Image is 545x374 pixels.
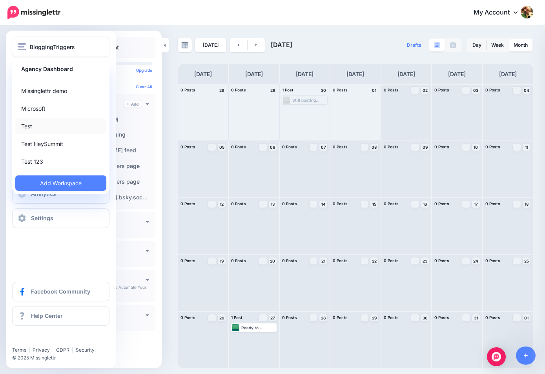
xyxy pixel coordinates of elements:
[269,201,277,208] a: 13
[12,354,115,362] li: © 2025 Missinglettr
[384,258,399,263] span: 0 Posts
[423,259,427,263] span: 23
[370,314,378,321] a: 29
[423,88,428,92] span: 02
[180,88,195,92] span: 0 Posts
[523,87,530,94] a: 04
[509,39,532,51] a: Month
[282,88,293,92] span: 1 Post
[474,145,478,149] span: 10
[473,88,478,92] span: 03
[434,42,440,48] img: paragraph-boxed.png
[292,98,326,102] div: Still posting TikToks manually? It’s time to elevate your content strategy! Explore the 9 best sc...
[29,347,30,353] span: |
[231,315,242,320] span: 1 Post
[525,145,528,149] span: 11
[218,201,226,208] a: 12
[15,136,106,151] a: Test HeySummit
[195,38,226,52] a: [DATE]
[402,38,426,52] a: Drafts
[384,201,399,206] span: 0 Posts
[485,88,500,92] span: 0 Posts
[180,144,195,149] span: 0 Posts
[499,69,517,79] h4: [DATE]
[220,202,224,206] span: 12
[421,87,429,94] a: 02
[473,259,478,263] span: 24
[321,316,326,320] span: 28
[421,314,429,321] a: 30
[487,347,506,366] div: Open Intercom Messenger
[333,144,348,149] span: 0 Posts
[231,88,246,92] span: 0 Posts
[472,314,480,321] a: 31
[485,144,500,149] span: 0 Posts
[333,315,348,320] span: 0 Posts
[124,100,142,108] a: Add
[21,64,73,74] strong: Agency Dashboard
[333,258,348,263] span: 0 Posts
[231,201,246,206] span: 0 Posts
[472,257,480,265] a: 24
[384,144,399,149] span: 0 Posts
[136,68,152,73] a: Upgrade
[220,259,224,263] span: 19
[384,315,399,320] span: 0 Posts
[372,145,377,149] span: 08
[524,316,529,320] span: 01
[271,41,292,49] span: [DATE]
[474,316,478,320] span: 31
[12,184,109,204] a: Analytics
[319,144,327,151] a: 07
[450,42,456,48] img: facebook-grey-square.png
[434,315,449,320] span: 0 Posts
[384,88,399,92] span: 0 Posts
[180,315,195,320] span: 0 Posts
[269,314,277,321] a: 27
[333,201,348,206] span: 0 Posts
[372,316,377,320] span: 29
[397,69,415,79] h4: [DATE]
[472,87,480,94] a: 03
[296,69,314,79] h4: [DATE]
[468,39,486,51] a: Day
[421,144,429,151] a: 09
[524,88,529,92] span: 04
[52,347,54,353] span: |
[231,144,246,149] span: 0 Posts
[218,87,226,94] h4: 28
[33,347,50,353] a: Privacy
[448,69,466,79] h4: [DATE]
[269,257,277,265] a: 20
[423,202,427,206] span: 16
[7,6,60,19] img: Missinglettr
[321,259,325,263] span: 21
[15,175,106,191] a: Add Workspace
[15,154,106,169] a: Test 123
[270,259,275,263] span: 20
[370,257,378,265] a: 22
[15,83,106,99] a: Missinglettr demo
[218,314,226,321] a: 26
[76,347,95,353] a: Security
[56,347,69,353] a: GDPR
[269,87,277,94] h4: 29
[485,201,500,206] span: 0 Posts
[269,144,277,151] a: 06
[421,257,429,265] a: 23
[31,312,63,319] span: Help Center
[270,316,275,320] span: 27
[524,259,529,263] span: 25
[472,144,480,151] a: 10
[372,259,377,263] span: 22
[12,37,109,57] button: BloggingTriggers
[31,215,53,221] span: Settings
[194,69,212,79] h4: [DATE]
[466,3,533,22] a: My Account
[370,144,378,151] a: 08
[218,144,226,151] a: 05
[485,315,500,320] span: 0 Posts
[523,201,530,208] a: 18
[370,87,378,94] h4: 01
[421,201,429,208] a: 16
